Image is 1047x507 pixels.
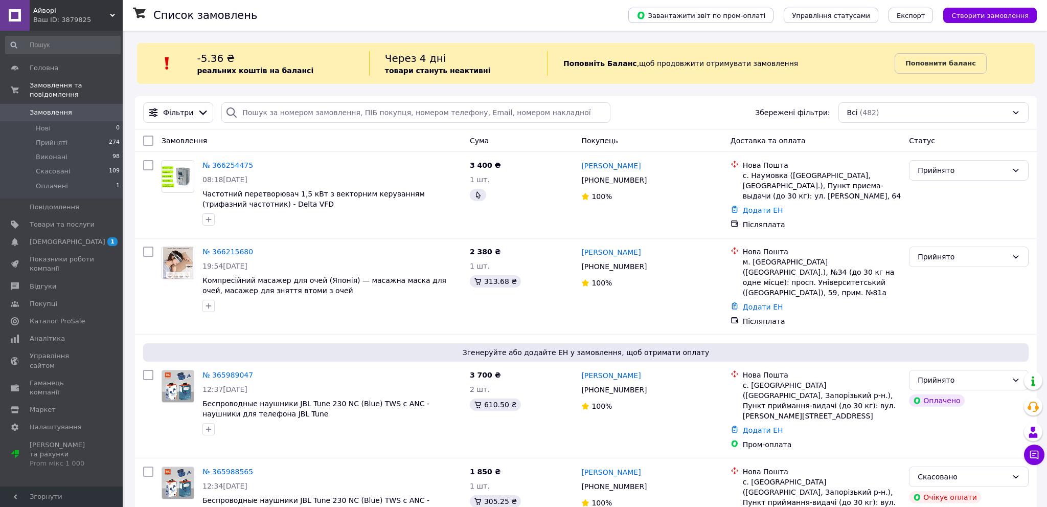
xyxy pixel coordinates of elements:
span: 1 [107,237,118,246]
span: Аналітика [30,334,65,343]
b: Поповніть Баланс [563,59,637,68]
button: Створити замовлення [943,8,1037,23]
span: Покупці [30,299,57,308]
span: [PERSON_NAME] та рахунки [30,440,95,469]
a: Компресійний масажер для очей (Японія) — масажна маска для очей, масажер для зняття втоми з очей [202,276,446,295]
span: Доставка та оплата [731,137,806,145]
span: 12:34[DATE] [202,482,247,490]
span: Замовлення [162,137,207,145]
span: Всі [847,107,858,118]
div: Ваш ID: 3879825 [33,15,123,25]
div: [PHONE_NUMBER] [579,173,649,187]
h1: Список замовлень [153,9,257,21]
span: Управління сайтом [30,351,95,370]
a: [PERSON_NAME] [581,370,641,381]
div: Післяплата [743,219,901,230]
span: Згенеруйте або додайте ЕН у замовлення, щоб отримати оплату [147,347,1025,358]
span: 274 [109,138,120,147]
div: Пром-оплата [743,439,901,450]
div: м. [GEOGRAPHIC_DATA] ([GEOGRAPHIC_DATA].), №34 (до 30 кг на одне місце): просп. Університетський ... [743,257,901,298]
span: Покупець [581,137,618,145]
a: Фото товару [162,247,194,279]
a: № 365989047 [202,371,253,379]
a: Частотний перетворювач 1,5 кВт з векторним керуванням (трифазний частотник) - Delta VFD [202,190,425,208]
span: 100% [591,499,612,507]
div: Очікує оплати [909,491,981,503]
div: Нова Пошта [743,370,901,380]
span: 100% [591,402,612,410]
a: Додати ЕН [743,426,783,434]
span: -5.36 ₴ [197,52,235,64]
a: Створити замовлення [933,11,1037,19]
div: с. Наумовка ([GEOGRAPHIC_DATA], [GEOGRAPHIC_DATA].), Пункт приема-выдачи (до 30 кг): ул. [PERSON_... [743,170,901,201]
div: Післяплата [743,316,901,326]
div: [PHONE_NUMBER] [579,479,649,494]
span: 0 [116,124,120,133]
span: Айворі [33,6,110,15]
span: 109 [109,167,120,176]
a: Поповнити баланс [895,53,987,74]
span: [DEMOGRAPHIC_DATA] [30,237,105,247]
img: Фото товару [162,370,194,402]
a: Фото товару [162,160,194,193]
span: 100% [591,279,612,287]
span: Експорт [897,12,925,19]
div: [PHONE_NUMBER] [579,259,649,274]
span: Скасовані [36,167,71,176]
span: 12:37[DATE] [202,385,247,393]
img: Фото товару [162,467,194,499]
span: Замовлення та повідомлення [30,81,123,99]
b: товари стануть неактивні [385,67,491,75]
button: Експорт [889,8,934,23]
span: 08:18[DATE] [202,175,247,184]
input: Пошук [5,36,121,54]
div: [PHONE_NUMBER] [579,383,649,397]
input: Пошук за номером замовлення, ПІБ покупця, номером телефону, Email, номером накладної [221,102,610,123]
span: 100% [591,192,612,201]
a: № 366254475 [202,161,253,169]
span: Через 4 дні [385,52,446,64]
img: Фото товару [162,165,194,187]
div: Прийнято [918,251,1008,262]
div: Прийнято [918,374,1008,386]
b: Поповнити баланс [905,59,976,67]
img: Фото товару [163,247,193,279]
span: 1 [116,182,120,191]
span: 2 380 ₴ [470,248,501,256]
a: Додати ЕН [743,303,783,311]
div: с. [GEOGRAPHIC_DATA] ([GEOGRAPHIC_DATA], Запорізький р-н.), Пункт приймання-видачі (до 30 кг): ву... [743,380,901,421]
span: Статус [909,137,935,145]
div: , щоб продовжити отримувати замовлення [548,51,895,76]
a: Беспроводные наушники JBL Tune 230 NC (Blue) TWS с ANC - наушники для телефона JBL Tune [202,400,429,418]
a: [PERSON_NAME] [581,161,641,171]
span: 98 [112,152,120,162]
span: Cума [470,137,489,145]
span: Створити замовлення [951,12,1029,19]
span: Налаштування [30,423,82,432]
span: Показники роботи компанії [30,255,95,273]
div: Нова Пошта [743,160,901,170]
span: Завантажити звіт по пром-оплаті [636,11,765,20]
span: Головна [30,63,58,73]
div: Prom мікс 1 000 [30,459,95,468]
button: Чат з покупцем [1024,445,1044,465]
b: реальних коштів на балансі [197,67,313,75]
span: 19:54[DATE] [202,262,247,270]
div: 313.68 ₴ [470,275,521,288]
a: № 366215680 [202,248,253,256]
img: :exclamation: [160,56,175,71]
button: Управління статусами [784,8,878,23]
div: Прийнято [918,165,1008,176]
span: Каталог ProSale [30,317,85,326]
a: Додати ЕН [743,206,783,214]
div: Нова Пошта [743,467,901,477]
span: Збережені фільтри: [755,107,830,118]
span: Прийняті [36,138,67,147]
span: Товари та послуги [30,220,95,229]
div: Нова Пошта [743,247,901,257]
span: (482) [860,108,879,117]
span: 1 850 ₴ [470,468,501,476]
a: Фото товару [162,467,194,499]
span: Нові [36,124,51,133]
